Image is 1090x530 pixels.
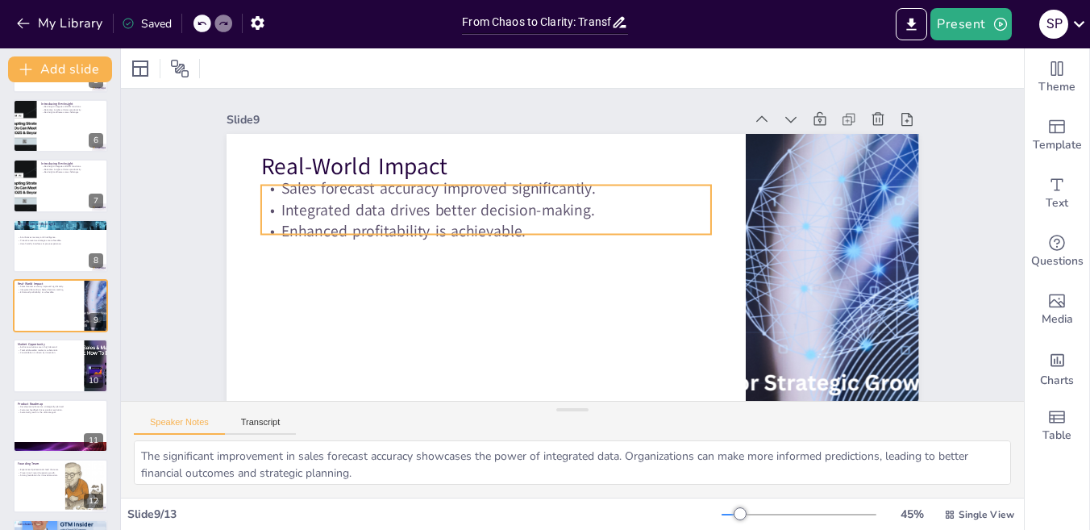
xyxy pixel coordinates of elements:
p: Founding Team [18,461,60,466]
button: Present [930,8,1011,40]
div: https://cdn.sendsteps.com/images/logo/sendsteps_logo_white.pnghttps://cdn.sendsteps.com/images/lo... [13,159,108,212]
p: Introducing RevInsight [41,102,103,106]
p: Market Opportunity [18,341,80,346]
p: RevInsight addresses core challenges. [41,171,103,174]
p: Key Features of RevInsight [18,221,103,226]
p: Strong foundation for innovation exists. [18,474,60,478]
div: Layout [127,56,153,81]
p: AI-driven solutions are in high demand. [18,345,80,348]
div: 10 [84,374,103,388]
p: Development phases are strategically planned. [18,405,103,408]
p: Real-World Impact [261,150,711,182]
p: Integrated data drives better decision-making. [261,199,711,221]
span: Single View [959,508,1014,521]
div: Add ready made slides [1025,106,1089,165]
div: S P [1039,10,1068,39]
span: Position [170,59,189,78]
p: Product Roadmap [18,402,103,407]
span: Theme [1038,78,1075,96]
p: Proven track record supports growth. [18,471,60,474]
p: Sales forecast accuracy improved significantly. [261,177,711,199]
p: Integrated data drives better decision-making. [18,288,80,291]
span: Questions [1031,252,1084,270]
button: My Library [12,10,110,36]
p: Enhanced profitability is achievable. [261,221,711,243]
div: https://cdn.sendsteps.com/images/logo/sendsteps_logo_white.pnghttps://cdn.sendsteps.com/images/lo... [13,279,108,332]
p: Proactive revenue strategies are achievable. [18,239,103,242]
button: Export to PowerPoint [896,8,927,40]
div: 7 [89,194,103,208]
div: Saved [122,16,172,31]
p: Enhanced profitability is achievable. [18,291,80,294]
span: Media [1042,311,1073,328]
div: 6 [89,133,103,148]
div: Change the overall theme [1025,48,1089,106]
div: https://cdn.sendsteps.com/images/logo/sendsteps_logo_white.pnghttps://cdn.sendsteps.com/images/lo... [13,399,108,453]
div: 11 [84,433,103,448]
div: Add charts and graphs [1025,339,1089,397]
div: Add a table [1025,397,1089,455]
p: Total addressable market is substantial. [18,348,80,351]
p: Introducing RevInsight [41,161,103,166]
div: Add images, graphics, shapes or video [1025,281,1089,339]
div: 12 [13,459,108,512]
p: RevInsight addresses core challenges. [41,111,103,115]
p: Consolidation is driven by innovation. [18,351,80,354]
p: AI enhances memory and intelligence. [18,236,103,239]
div: https://cdn.sendsteps.com/images/logo/sendsteps_logo_white.pnghttps://cdn.sendsteps.com/images/lo... [13,339,108,392]
p: Real-time insights enhance productivity. [41,168,103,171]
div: 8 [89,253,103,268]
div: 9 [89,313,103,328]
p: Sales forecast accuracy improved significantly. [18,285,80,288]
button: Add slide [8,56,112,82]
div: Add text boxes [1025,165,1089,223]
p: Real-time insights enhance productivity. [41,108,103,111]
div: 45 % [892,507,931,522]
p: Real-World Impact [18,282,80,286]
p: Conclusion [18,521,103,526]
div: 12 [84,494,103,508]
p: Sustained growth is the ultimate goal. [18,411,103,415]
span: Template [1033,136,1082,154]
span: Text [1046,194,1068,212]
button: S P [1039,8,1068,40]
p: Experienced professionals lead the team. [18,469,60,472]
button: Transcript [225,417,297,435]
span: Charts [1040,372,1074,390]
p: User-friendly interfaces improve experience. [18,242,103,245]
div: Slide 9 / 13 [127,507,722,522]
span: Table [1042,427,1071,444]
div: Get real-time input from your audience [1025,223,1089,281]
p: Customer feedback drives product evolution. [18,408,103,411]
button: Speaker Notes [134,417,225,435]
div: https://cdn.sendsteps.com/images/logo/sendsteps_logo_white.pnghttps://cdn.sendsteps.com/images/lo... [13,219,108,273]
div: https://cdn.sendsteps.com/images/logo/sendsteps_logo_white.pnghttps://cdn.sendsteps.com/images/lo... [13,99,108,152]
p: RevInsight integrates all GTM functions. [41,105,103,108]
p: RevInsight integrates all GTM functions. [41,165,103,169]
input: Insert title [462,10,610,34]
textarea: The significant improvement in sales forecast accuracy showcases the power of integrated data. Or... [134,440,1011,485]
div: Slide 9 [227,112,745,127]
